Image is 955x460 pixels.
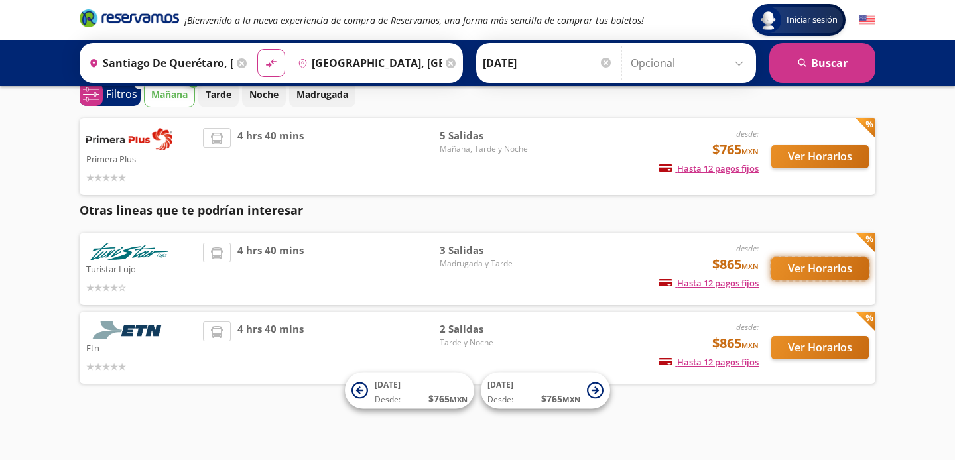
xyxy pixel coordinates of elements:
i: Brand Logo [80,8,179,28]
em: ¡Bienvenido a la nueva experiencia de compra de Reservamos, una forma más sencilla de comprar tus... [184,14,644,27]
button: Ver Horarios [771,145,869,168]
em: desde: [736,128,759,139]
input: Elegir Fecha [483,46,613,80]
span: Hasta 12 pagos fijos [659,356,759,368]
span: 4 hrs 40 mins [237,243,304,295]
p: Noche [249,87,279,101]
small: MXN [562,394,580,404]
small: MXN [450,394,468,404]
span: Mañana, Tarde y Noche [440,143,533,155]
button: Mañana [144,82,195,107]
img: Turistar Lujo [86,243,172,260]
input: Buscar Origen [84,46,233,80]
small: MXN [741,261,759,271]
p: Otras lineas que te podrían interesar [80,201,875,219]
small: MXN [741,340,759,350]
button: [DATE]Desde:$765MXN [481,373,610,409]
button: 1Filtros [80,83,141,106]
button: Tarde [198,82,239,107]
span: $865 [712,255,759,274]
img: Etn [86,321,172,339]
p: Tarde [206,87,231,101]
img: Primera Plus [86,128,172,150]
span: Hasta 12 pagos fijos [659,162,759,174]
button: [DATE]Desde:$765MXN [345,373,474,409]
span: 4 hrs 40 mins [237,128,304,185]
p: Turistar Lujo [86,260,196,276]
span: $ 765 [541,392,580,406]
span: Desde: [375,394,401,406]
span: 3 Salidas [440,243,533,258]
p: Mañana [151,87,188,101]
span: Desde: [487,394,513,406]
small: MXN [741,146,759,156]
em: desde: [736,243,759,254]
em: desde: [736,321,759,333]
span: 4 hrs 40 mins [237,321,304,374]
input: Buscar Destino [292,46,442,80]
span: $ 765 [428,392,468,406]
button: English [859,12,875,29]
span: 2 Salidas [440,321,533,337]
button: Ver Horarios [771,257,869,280]
span: Iniciar sesión [781,13,843,27]
input: Opcional [631,46,749,80]
span: [DATE] [487,379,513,390]
button: Noche [242,82,286,107]
span: $765 [712,140,759,160]
span: [DATE] [375,379,401,390]
p: Filtros [106,86,137,102]
button: Ver Horarios [771,336,869,359]
span: Madrugada y Tarde [440,258,533,270]
p: Madrugada [296,87,348,101]
p: Etn [86,339,196,355]
span: 5 Salidas [440,128,533,143]
span: $865 [712,333,759,353]
p: Primera Plus [86,150,196,166]
a: Brand Logo [80,8,179,32]
button: Madrugada [289,82,355,107]
span: Tarde y Noche [440,337,533,349]
button: Buscar [769,43,875,83]
span: Hasta 12 pagos fijos [659,277,759,289]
